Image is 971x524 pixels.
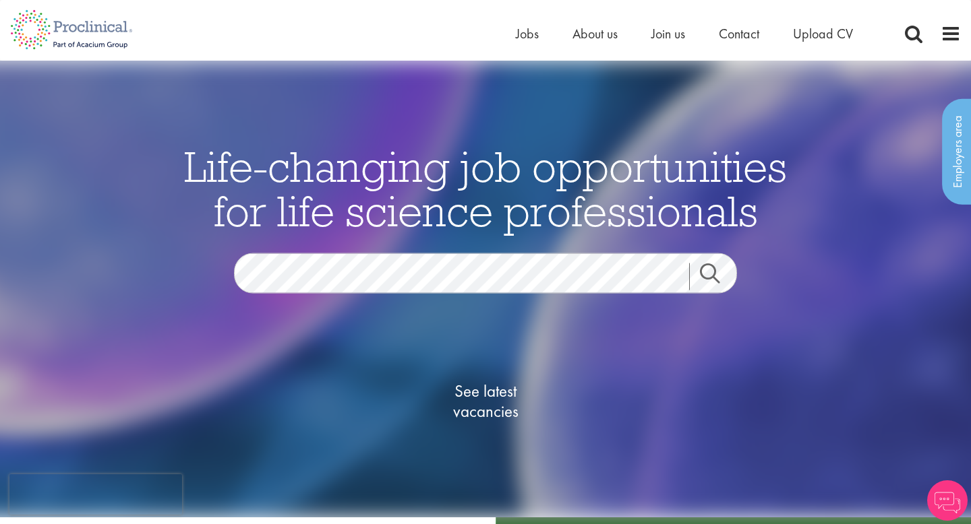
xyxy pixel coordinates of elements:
a: Job search submit button [689,263,747,290]
a: Join us [651,25,685,42]
a: See latestvacancies [418,327,553,475]
span: See latest vacancies [418,381,553,421]
img: Chatbot [927,480,968,521]
a: Upload CV [793,25,853,42]
iframe: reCAPTCHA [9,474,182,515]
a: Contact [719,25,759,42]
a: Jobs [516,25,539,42]
span: Life-changing job opportunities for life science professionals [184,139,787,237]
a: About us [572,25,618,42]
